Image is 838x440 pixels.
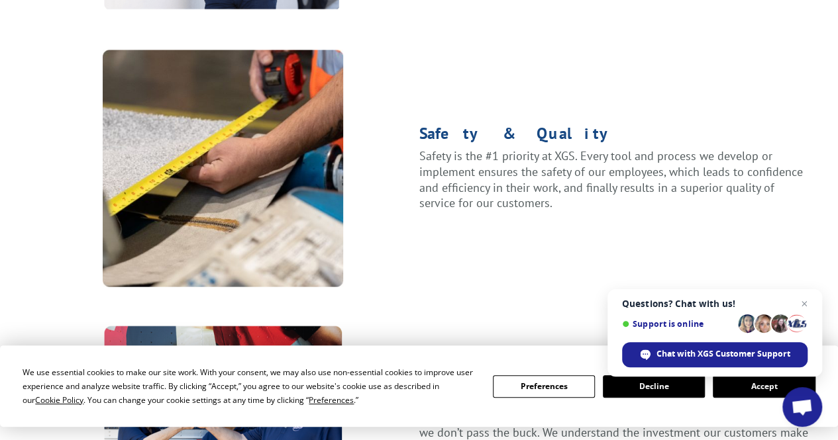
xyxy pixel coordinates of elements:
[622,342,808,367] span: Chat with XGS Customer Support
[419,125,812,148] h1: Safety & Quality
[603,375,705,398] button: Decline
[23,365,476,407] div: We use essential cookies to make our site work. With your consent, we may also use non-essential ...
[622,298,808,309] span: Questions? Chat with us!
[419,148,812,210] p: Safety is the #1 priority at XGS. Every tool and process we develop or implement ensures the safe...
[782,387,822,427] a: Open chat
[493,375,595,398] button: Preferences
[309,394,354,406] span: Preferences
[622,319,733,329] span: Support is online
[713,375,815,398] button: Accept
[656,348,790,360] span: Chat with XGS Customer Support
[35,394,83,406] span: Cookie Policy
[103,50,343,286] img: a-7304624@2x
